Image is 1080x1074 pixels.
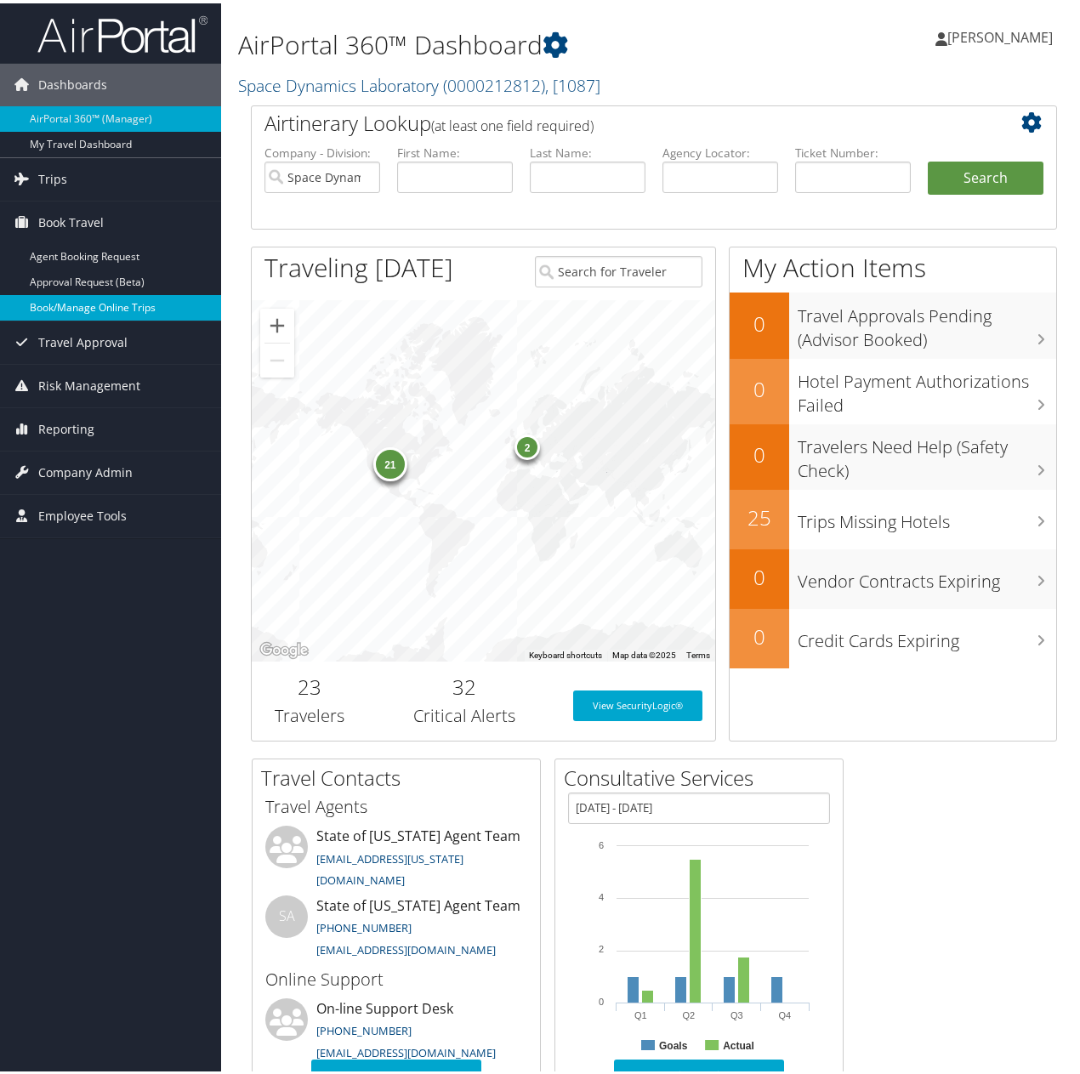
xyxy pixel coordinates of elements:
[238,24,793,60] h1: AirPortal 360™ Dashboard
[264,669,355,698] h2: 23
[530,141,645,158] label: Last Name:
[634,1007,647,1017] text: Q1
[316,917,412,932] a: [PHONE_NUMBER]
[265,892,308,935] div: SA
[730,560,789,588] h2: 0
[730,421,1056,486] a: 0Travelers Need Help (Safety Check)
[529,646,602,658] button: Keyboard shortcuts
[730,247,1056,282] h1: My Action Items
[730,289,1056,355] a: 0Travel Approvals Pending (Advisor Booked)
[257,822,536,892] li: State of [US_STATE] Agent Team
[316,1042,496,1057] a: [EMAIL_ADDRESS][DOMAIN_NAME]
[264,105,976,134] h2: Airtinerary Lookup
[38,448,133,491] span: Company Admin
[730,306,789,335] h2: 0
[38,405,94,447] span: Reporting
[730,486,1056,546] a: 25Trips Missing Hotels
[778,1007,791,1017] text: Q4
[599,837,604,847] tspan: 6
[380,701,548,725] h3: Critical Alerts
[238,71,600,94] a: Space Dynamics Laboratory
[316,848,463,885] a: [EMAIL_ADDRESS][US_STATE][DOMAIN_NAME]
[686,647,710,656] a: Terms (opens in new tab)
[316,939,496,954] a: [EMAIL_ADDRESS][DOMAIN_NAME]
[730,500,789,529] h2: 25
[928,158,1043,192] button: Search
[38,60,107,103] span: Dashboards
[599,889,604,899] tspan: 4
[535,253,702,284] input: Search for Traveler
[798,358,1056,414] h3: Hotel Payment Authorizations Failed
[443,71,545,94] span: ( 0000212812 )
[798,498,1056,531] h3: Trips Missing Hotels
[599,993,604,1003] tspan: 0
[38,492,127,534] span: Employee Tools
[659,1037,688,1048] text: Goals
[38,361,140,404] span: Risk Management
[795,141,911,158] label: Ticket Number:
[723,1037,754,1048] text: Actual
[431,113,594,132] span: (at least one field required)
[599,940,604,951] tspan: 2
[257,892,536,962] li: State of [US_STATE] Agent Team
[798,423,1056,480] h3: Travelers Need Help (Safety Check)
[256,636,312,658] img: Google
[38,198,104,241] span: Book Travel
[515,430,541,456] div: 2
[730,355,1056,421] a: 0Hotel Payment Authorizations Failed
[573,687,702,718] a: View SecurityLogic®
[730,1007,743,1017] text: Q3
[935,9,1070,60] a: [PERSON_NAME]
[257,995,536,1065] li: On-line Support Desk
[265,964,527,988] h3: Online Support
[38,318,128,361] span: Travel Approval
[264,247,453,282] h1: Traveling [DATE]
[798,617,1056,650] h3: Credit Cards Expiring
[256,636,312,658] a: Open this area in Google Maps (opens a new window)
[730,437,789,466] h2: 0
[798,558,1056,590] h3: Vendor Contracts Expiring
[261,760,540,789] h2: Travel Contacts
[730,372,789,401] h2: 0
[380,669,548,698] h2: 32
[38,155,67,197] span: Trips
[265,792,527,815] h3: Travel Agents
[730,619,789,648] h2: 0
[662,141,778,158] label: Agency Locator:
[260,305,294,339] button: Zoom in
[264,141,380,158] label: Company - Division:
[730,546,1056,605] a: 0Vendor Contracts Expiring
[564,760,843,789] h2: Consultative Services
[682,1007,695,1017] text: Q2
[37,11,207,51] img: airportal-logo.png
[373,444,407,478] div: 21
[798,293,1056,349] h3: Travel Approvals Pending (Advisor Booked)
[545,71,600,94] span: , [ 1087 ]
[947,25,1053,43] span: [PERSON_NAME]
[264,701,355,725] h3: Travelers
[730,605,1056,665] a: 0Credit Cards Expiring
[612,647,676,656] span: Map data ©2025
[316,1020,412,1035] a: [PHONE_NUMBER]
[260,340,294,374] button: Zoom out
[397,141,513,158] label: First Name:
